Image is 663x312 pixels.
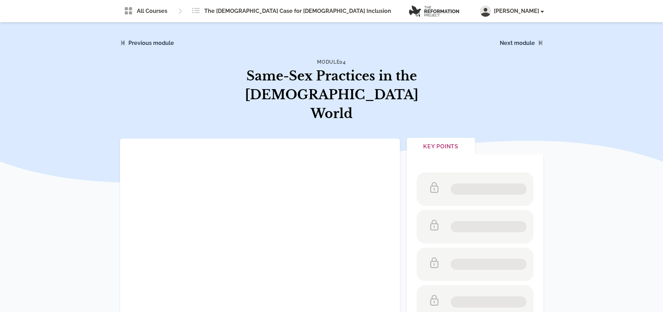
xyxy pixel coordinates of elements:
[494,7,543,15] span: [PERSON_NAME]
[409,5,459,17] img: logo.png
[243,58,421,65] h4: Module 04
[188,4,395,18] a: The [DEMOGRAPHIC_DATA] Case for [DEMOGRAPHIC_DATA] Inclusion
[407,138,475,156] button: Key Points
[480,6,543,17] button: [PERSON_NAME]
[500,40,535,46] a: Next module
[128,40,174,46] a: Previous module
[243,67,421,123] h1: Same-Sex Practices in the [DEMOGRAPHIC_DATA] World
[120,139,400,296] iframe: Module 04 - Same-Sex Practices in the Biblical World
[137,7,167,15] span: All Courses
[204,7,391,15] span: The [DEMOGRAPHIC_DATA] Case for [DEMOGRAPHIC_DATA] Inclusion
[120,4,172,18] a: All Courses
